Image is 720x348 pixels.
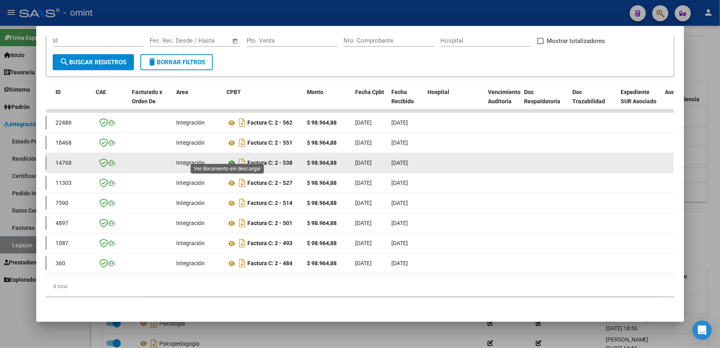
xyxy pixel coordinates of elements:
[617,84,662,119] datatable-header-cell: Expediente SUR Asociado
[223,84,304,119] datatable-header-cell: CPBT
[524,89,560,104] span: Doc Respaldatoria
[356,119,372,126] span: [DATE]
[392,180,408,186] span: [DATE]
[356,180,372,186] span: [DATE]
[237,136,248,149] i: Descargar documento
[177,139,205,146] span: Integración
[177,240,205,246] span: Integración
[237,217,248,229] i: Descargar documento
[356,200,372,206] span: [DATE]
[177,200,205,206] span: Integración
[547,36,605,46] span: Mostrar totalizadores
[248,220,293,227] strong: Factura C: 2 - 501
[307,139,337,146] strong: $ 98.964,88
[60,59,127,66] span: Buscar Registros
[56,200,69,206] span: 7590
[352,84,388,119] datatable-header-cell: Fecha Cpbt
[304,84,352,119] datatable-header-cell: Monto
[56,260,66,266] span: 360
[569,84,617,119] datatable-header-cell: Doc Trazabilidad
[96,89,106,95] span: CAE
[307,160,337,166] strong: $ 98.964,88
[56,240,69,246] span: 1087
[521,84,569,119] datatable-header-cell: Doc Respaldatoria
[248,240,293,247] strong: Factura C: 2 - 493
[391,89,414,104] span: Fecha Recibido
[356,139,372,146] span: [DATE]
[177,180,205,186] span: Integración
[177,220,205,226] span: Integración
[129,84,173,119] datatable-header-cell: Facturado x Orden De
[356,160,372,166] span: [DATE]
[226,89,241,95] span: CPBT
[248,160,293,166] strong: Factura C: 2 - 538
[237,257,248,270] i: Descargar documento
[248,260,293,267] strong: Factura C: 2 - 484
[56,220,69,226] span: 4897
[392,160,408,166] span: [DATE]
[93,84,129,119] datatable-header-cell: CAE
[248,200,293,207] strong: Factura C: 2 - 514
[388,84,424,119] datatable-header-cell: Fecha Recibido
[572,89,605,104] span: Doc Trazabilidad
[665,89,689,95] span: Auditoria
[150,37,182,44] input: Fecha inicio
[693,321,712,340] div: Open Intercom Messenger
[237,156,248,169] i: Descargar documento
[177,119,205,126] span: Integración
[56,139,72,146] span: 18468
[392,260,408,266] span: [DATE]
[428,89,449,95] span: Hospital
[488,89,520,104] span: Vencimiento Auditoría
[230,37,240,46] button: Open calendar
[173,84,223,119] datatable-header-cell: Area
[56,160,72,166] span: 14768
[356,260,372,266] span: [DATE]
[392,220,408,226] span: [DATE]
[392,240,408,246] span: [DATE]
[662,84,684,119] datatable-header-cell: Auditoria
[307,89,323,95] span: Monto
[140,54,213,70] button: Borrar Filtros
[237,197,248,209] i: Descargar documento
[307,220,337,226] strong: $ 98.964,88
[56,89,61,95] span: ID
[148,59,206,66] span: Borrar Filtros
[307,119,337,126] strong: $ 98.964,88
[176,89,188,95] span: Area
[392,139,408,146] span: [DATE]
[56,180,72,186] span: 11303
[52,84,93,119] datatable-header-cell: ID
[485,84,521,119] datatable-header-cell: Vencimiento Auditoría
[424,84,485,119] datatable-header-cell: Hospital
[56,119,72,126] span: 22486
[237,176,248,189] i: Descargar documento
[189,37,228,44] input: Fecha fin
[307,260,337,266] strong: $ 98.964,88
[307,200,337,206] strong: $ 98.964,88
[248,120,293,126] strong: Factura C: 2 - 562
[355,89,384,95] span: Fecha Cpbt
[248,180,293,186] strong: Factura C: 2 - 527
[237,237,248,250] i: Descargar documento
[307,180,337,186] strong: $ 98.964,88
[392,119,408,126] span: [DATE]
[177,160,205,166] span: Integración
[148,57,157,67] mat-icon: delete
[356,220,372,226] span: [DATE]
[60,57,70,67] mat-icon: search
[46,276,675,297] div: 8 total
[356,240,372,246] span: [DATE]
[307,240,337,246] strong: $ 98.964,88
[392,200,408,206] span: [DATE]
[177,260,205,266] span: Integración
[248,140,293,146] strong: Factura C: 2 - 551
[237,116,248,129] i: Descargar documento
[621,89,656,104] span: Expediente SUR Asociado
[53,54,134,70] button: Buscar Registros
[132,89,162,104] span: Facturado x Orden De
